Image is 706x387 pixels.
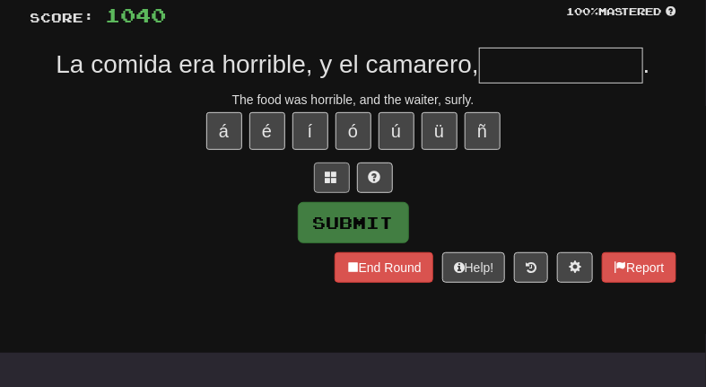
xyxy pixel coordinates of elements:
button: á [206,112,242,150]
div: The food was horrible, and the waiter, surly. [31,91,676,109]
button: Round history (alt+y) [514,252,548,283]
button: ü [422,112,458,150]
button: End Round [335,252,433,283]
div: Mastered [567,4,676,19]
button: ú [379,112,414,150]
button: í [292,112,328,150]
button: é [249,112,285,150]
button: Report [602,252,675,283]
span: 100 % [567,5,599,17]
button: ó [336,112,371,150]
button: Single letter hint - you only get 1 per sentence and score half the points! alt+h [357,163,393,193]
button: Switch sentence to multiple choice alt+p [314,163,350,193]
span: La comida era horrible, y el camarero, [56,50,479,78]
span: . [643,50,650,78]
span: Score: [31,10,95,25]
span: 1040 [106,4,167,26]
button: ñ [465,112,501,150]
button: Submit [298,202,409,243]
button: Help! [442,252,506,283]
